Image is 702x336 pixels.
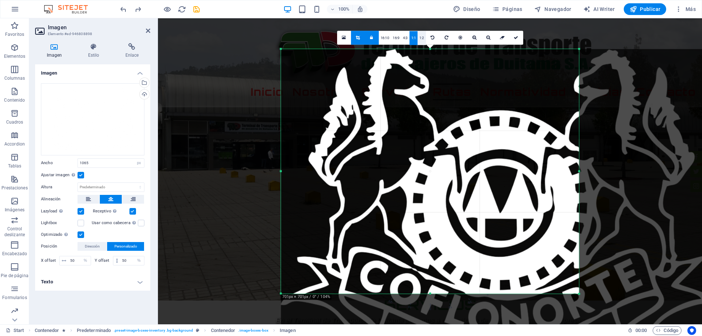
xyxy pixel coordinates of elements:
p: Columnas [4,75,25,81]
p: Elementos [4,53,25,59]
p: Accordion [4,141,25,147]
button: save [192,5,201,14]
p: Pie de página [1,273,28,279]
span: Personalizado [114,242,137,251]
p: Contenido [4,97,25,103]
label: Posición [41,242,78,251]
label: X offset [41,258,59,263]
span: Código [656,326,678,335]
p: Favoritos [5,31,24,37]
button: Personalizado [107,242,144,251]
button: reload [177,5,186,14]
p: Formularios [2,295,27,301]
a: Selecciona archivos del administrador de archivos, de la galería de fotos o carga archivo(s) [337,31,351,45]
a: Conservar relación de aspecto [365,31,379,45]
nav: breadcrumb [35,326,296,335]
i: Deshacer: Cambiar alto (Ctrl+Z) [119,5,128,14]
span: Publicar [630,5,661,13]
span: . image-boxes-box [238,326,268,335]
a: 4:3 [401,31,409,45]
label: Alineación [41,195,78,204]
h2: Imagen [48,24,150,31]
h6: Tiempo de la sesión [628,326,647,335]
span: Navegador [534,5,571,13]
span: Haz clic para seleccionar y doble clic para editar [211,326,235,335]
h6: 100% [338,5,350,14]
label: Usar como cabecera [92,219,138,227]
button: Dirección [78,242,107,251]
a: Confirmar [509,31,523,45]
label: Lazyload [41,207,78,216]
a: Girar 90° a la izquierda [426,31,440,45]
i: Al redimensionar, ajustar el nivel de zoom automáticamente para ajustarse al dispositivo elegido. [357,6,363,12]
a: Alejar [482,31,495,45]
label: Y offset [95,258,113,263]
div: Diseño (Ctrl+Alt+Y) [450,3,483,15]
div: 2.Coflonorte-_4-sTE-uSLj3EsSa8Fd6dQ.png [41,83,144,155]
span: . preset-image-boxes-inventory .bg-background [114,326,193,335]
span: AI Writer [583,5,615,13]
i: El elemento contiene una animación [62,328,65,332]
button: Publicar [624,3,667,15]
label: Lightbox [41,219,78,227]
a: Centro [454,31,468,45]
button: redo [133,5,142,14]
button: Haz clic para salir del modo de previsualización y seguir editando [163,5,171,14]
button: Más [672,3,699,15]
span: Dirección [85,242,100,251]
p: Encabezado [2,251,27,257]
a: 1:2 [418,31,426,45]
a: 16:9 [391,31,401,45]
button: AI Writer [580,3,618,15]
button: Páginas [489,3,525,15]
i: Volver a cargar página [178,5,186,14]
a: 16:10 [379,31,391,45]
span: Páginas [492,5,522,13]
h4: Imagen [35,64,150,78]
p: Tablas [8,163,22,169]
h4: Estilo [76,43,114,58]
a: Restablecer [495,31,509,45]
button: Diseño [450,3,483,15]
i: Este elemento es un preajuste personalizable [196,328,199,332]
button: undo [119,5,128,14]
a: 1:1 [409,31,418,45]
label: Receptivo [93,207,129,216]
i: Guardar (Ctrl+S) [192,5,201,14]
button: Navegador [531,3,574,15]
span: Diseño [453,5,480,13]
h4: Imagen [35,43,76,58]
h4: Enlace [114,43,150,58]
label: Altura [41,185,78,189]
button: Usercentrics [687,326,696,335]
h4: Texto [35,273,150,291]
img: Editor Logo [42,5,97,14]
button: Código [653,326,682,335]
a: Haz clic para cancelar la selección y doble clic para abrir páginas [6,326,24,335]
p: Prestaciones [1,185,27,191]
i: Rehacer: Mover elementos (Ctrl+Y, ⌘+Y) [134,5,142,14]
span: Haz clic para seleccionar y doble clic para editar [280,326,296,335]
a: Girar 90° a la derecha [440,31,454,45]
span: Más [675,5,696,13]
div: 701px × 701px / 0° / 104% [281,294,332,300]
button: 100% [327,5,353,14]
label: Ancho [41,161,78,165]
h3: Elemento #ed-946808898 [48,31,136,37]
span: Haz clic para seleccionar y doble clic para editar [35,326,59,335]
a: Modo de recorte [351,31,365,45]
label: Ajustar imagen [41,171,78,180]
p: Imágenes [5,207,24,213]
p: Cuadros [6,119,23,125]
span: 00 00 [635,326,647,335]
label: Optimizado [41,230,78,239]
span: Haz clic para seleccionar y doble clic para editar [77,326,111,335]
a: Acercar [468,31,482,45]
span: : [641,328,642,333]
